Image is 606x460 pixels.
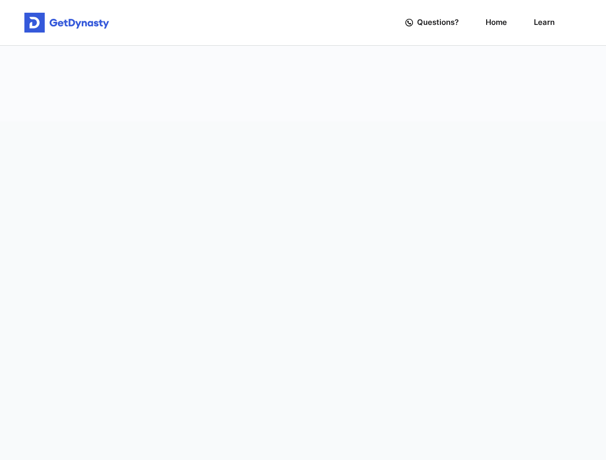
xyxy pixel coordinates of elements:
[405,9,459,37] a: Questions?
[534,9,555,37] a: Learn
[24,13,109,33] img: Get started for free with Dynasty Trust Company
[486,9,507,37] a: Home
[417,14,459,32] span: Questions?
